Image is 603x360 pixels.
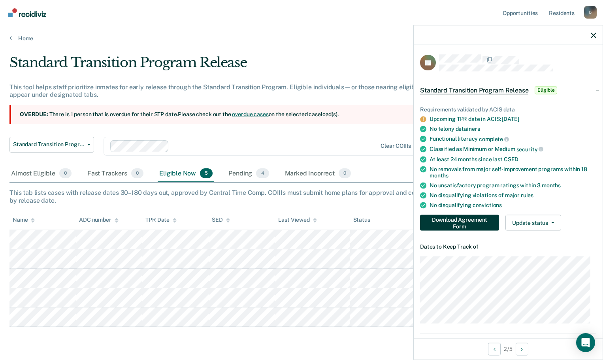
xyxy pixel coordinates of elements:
[542,182,561,188] span: months
[414,77,603,103] div: Standard Transition Program ReleaseEligible
[504,156,518,162] span: CSED
[20,111,48,117] strong: Overdue:
[9,189,594,204] div: This tab lists cases with release dates 30–180 days out, approved by Central Time Comp. COIIIs mu...
[430,136,596,143] div: Functional literacy
[473,202,502,208] span: convictions
[13,217,35,223] div: Name
[505,215,561,231] button: Update status
[430,192,596,199] div: No disqualifying violations of major
[456,126,480,132] span: detainers
[430,145,596,153] div: Classified as Minimum or Medium
[339,168,351,179] span: 0
[430,172,448,179] span: months
[381,143,411,149] div: Clear COIIIs
[212,217,230,223] div: SED
[9,105,462,124] section: There is 1 person that is overdue for their STP date. Please check out the on the selected caselo...
[8,8,46,17] img: Recidiviz
[430,126,596,132] div: No felony
[9,35,594,42] a: Home
[227,165,270,183] div: Pending
[420,86,528,94] span: Standard Transition Program Release
[9,165,73,183] div: Almost Eligible
[256,168,269,179] span: 4
[420,243,596,250] dt: Dates to Keep Track of
[430,156,596,162] div: At least 24 months since last
[420,215,499,231] button: Download Agreement Form
[430,202,596,209] div: No disqualifying
[535,86,557,94] span: Eligible
[576,333,595,352] div: Open Intercom Messenger
[488,343,501,355] button: Previous Opportunity
[353,217,370,223] div: Status
[516,146,544,152] span: security
[79,217,119,223] div: ADC number
[516,343,528,355] button: Next Opportunity
[13,141,84,148] span: Standard Transition Program Release
[9,55,462,77] div: Standard Transition Program Release
[430,166,596,179] div: No removals from major self-improvement programs within 18
[414,338,603,359] div: 2 / 5
[158,165,214,183] div: Eligible Now
[584,6,597,19] div: b
[145,217,177,223] div: TPR Date
[59,168,72,179] span: 0
[521,192,533,198] span: rules
[479,136,509,142] span: complete
[9,83,462,98] div: This tool helps staff prioritize inmates for early release through the Standard Transition Progra...
[86,165,145,183] div: Fast Trackers
[430,116,596,123] div: Upcoming TPR date in ACIS: [DATE]
[278,217,317,223] div: Last Viewed
[200,168,213,179] span: 5
[131,168,143,179] span: 0
[420,215,502,231] a: Navigate to form link
[283,165,353,183] div: Marked Incorrect
[420,106,596,113] div: Requirements validated by ACIS data
[430,182,596,189] div: No unsatisfactory program ratings within 3
[584,6,597,19] button: Profile dropdown button
[232,111,268,117] a: overdue cases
